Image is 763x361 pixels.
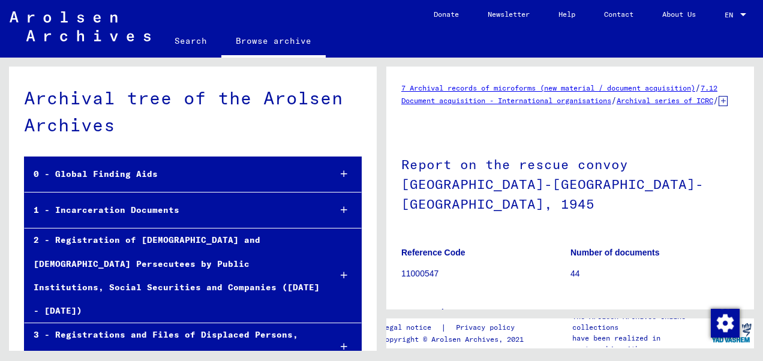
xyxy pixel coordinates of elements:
[713,95,719,106] span: /
[446,321,529,334] a: Privacy policy
[24,85,362,139] div: Archival tree of the Arolsen Archives
[709,318,754,348] img: yv_logo.png
[381,321,441,334] a: Legal notice
[572,333,708,354] p: have been realized in partnership with
[401,267,570,280] p: 11000547
[570,267,739,280] p: 44
[381,334,529,345] p: Copyright © Arolsen Archives, 2021
[572,311,708,333] p: The Arolsen Archives online collections
[401,137,739,229] h1: Report on the rescue convoy [GEOGRAPHIC_DATA]-[GEOGRAPHIC_DATA]-[GEOGRAPHIC_DATA], 1945
[711,309,740,338] img: Change consent
[25,198,321,222] div: 1 - Incarceration Documents
[401,308,476,317] b: Scope and content
[725,11,738,19] span: EN
[401,83,695,92] a: 7 Archival records of microforms (new material / document acquisition)
[611,95,617,106] span: /
[10,11,151,41] img: Arolsen_neg.svg
[695,82,701,93] span: /
[25,228,321,323] div: 2 - Registration of [DEMOGRAPHIC_DATA] and [DEMOGRAPHIC_DATA] Persecutees by Public Institutions,...
[401,248,465,257] b: Reference Code
[160,26,221,55] a: Search
[381,321,529,334] div: |
[617,96,713,105] a: Archival series of ICRC
[570,248,660,257] b: Number of documents
[25,163,321,186] div: 0 - Global Finding Aids
[221,26,326,58] a: Browse archive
